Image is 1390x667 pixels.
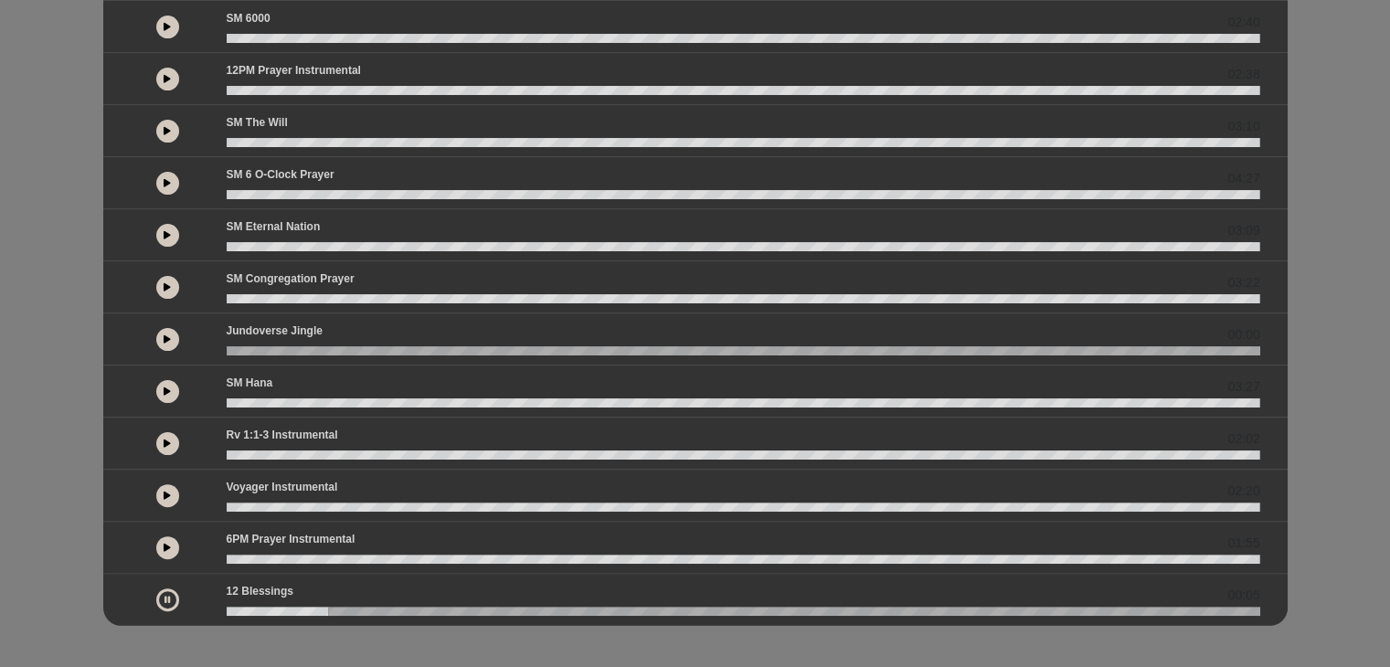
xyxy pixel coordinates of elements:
span: 03:27 [1227,377,1259,397]
p: SM Congregation Prayer [227,270,355,287]
span: 02:20 [1227,482,1259,501]
p: 12 Blessings [227,583,293,599]
span: 00:05 [1227,586,1259,605]
span: 00:00 [1227,325,1259,344]
p: Voyager Instrumental [227,479,338,495]
span: 02:02 [1227,429,1259,449]
span: 02:40 [1227,13,1259,32]
p: 12PM Prayer Instrumental [227,62,361,79]
p: SM 6000 [227,10,271,26]
p: SM Hana [227,375,273,391]
p: SM Eternal Nation [227,218,321,235]
span: 04:27 [1227,169,1259,188]
p: Rv 1:1-3 Instrumental [227,427,338,443]
span: 03:09 [1227,221,1259,240]
span: 03:22 [1227,273,1259,292]
p: SM The Will [227,114,288,131]
span: 02:38 [1227,65,1259,84]
p: 6PM Prayer Instrumental [227,531,355,547]
span: 03:10 [1227,117,1259,136]
p: Jundoverse Jingle [227,323,323,339]
span: 01:55 [1227,534,1259,553]
p: SM 6 o-clock prayer [227,166,334,183]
